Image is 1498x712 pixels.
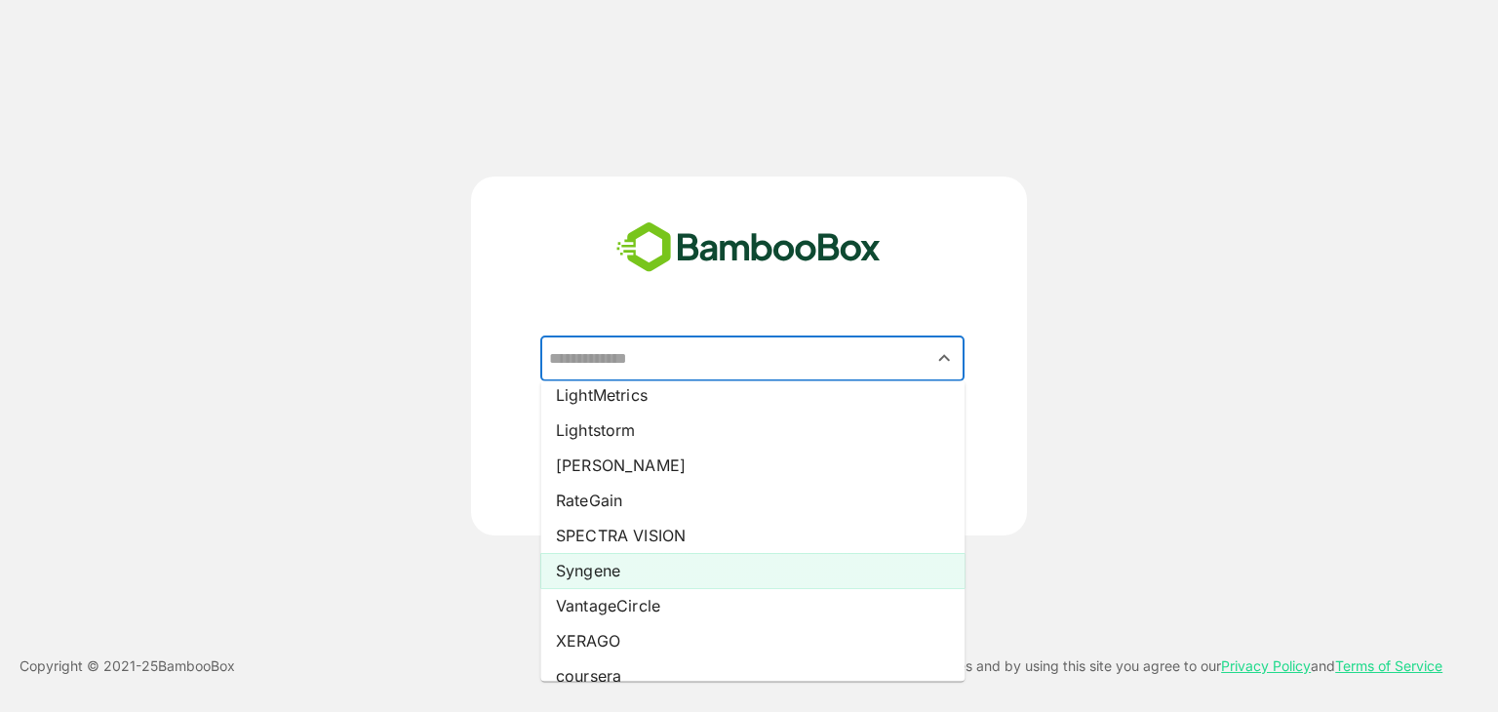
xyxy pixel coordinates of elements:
[1335,657,1442,674] a: Terms of Service
[540,518,965,553] li: SPECTRA VISION
[540,588,965,623] li: VantageCircle
[540,483,965,518] li: RateGain
[20,654,235,678] p: Copyright © 2021- 25 BambooBox
[540,448,965,483] li: [PERSON_NAME]
[931,345,958,372] button: Close
[540,553,965,588] li: Syngene
[540,658,965,693] li: coursera
[1221,657,1311,674] a: Privacy Policy
[834,654,1442,678] p: This site uses cookies and by using this site you agree to our and
[540,377,965,413] li: LightMetrics
[606,216,891,280] img: bamboobox
[540,623,965,658] li: XERAGO
[540,413,965,448] li: Lightstorm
